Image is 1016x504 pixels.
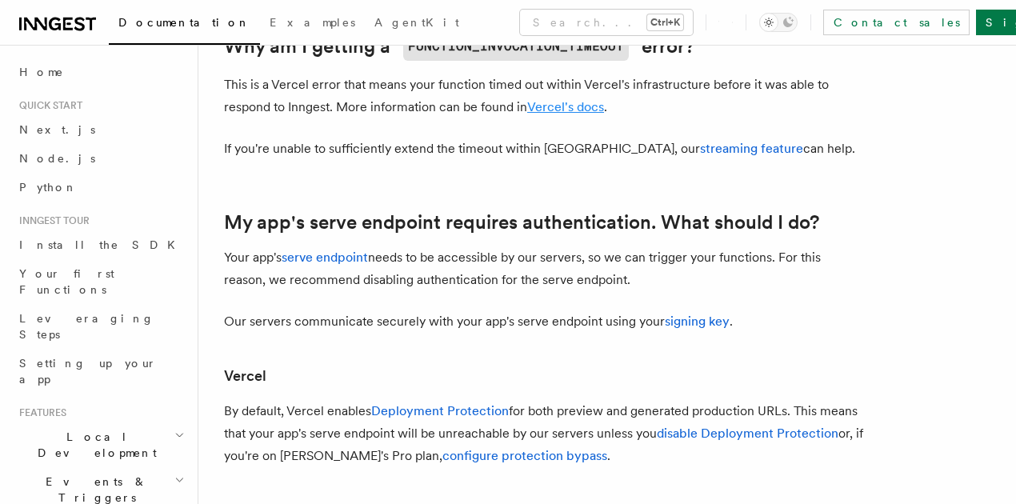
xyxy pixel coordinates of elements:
[224,138,864,160] p: If you're unable to sufficiently extend the timeout within [GEOGRAPHIC_DATA], our can help.
[19,267,114,296] span: Your first Functions
[371,403,509,418] a: Deployment Protection
[13,422,188,467] button: Local Development
[19,181,78,194] span: Python
[118,16,250,29] span: Documentation
[19,64,64,80] span: Home
[13,214,90,227] span: Inngest tour
[442,448,607,463] a: configure protection bypass
[13,173,188,202] a: Python
[700,141,803,156] a: streaming feature
[224,310,864,333] p: Our servers communicate securely with your app's serve endpoint using your .
[13,349,188,394] a: Setting up your app
[365,5,469,43] a: AgentKit
[665,314,730,329] a: signing key
[13,115,188,144] a: Next.js
[13,429,174,461] span: Local Development
[759,13,798,32] button: Toggle dark mode
[19,123,95,136] span: Next.js
[13,58,188,86] a: Home
[13,406,66,419] span: Features
[19,357,157,386] span: Setting up your app
[13,144,188,173] a: Node.js
[224,74,864,118] p: This is a Vercel error that means your function timed out within Vercel's infrastructure before i...
[224,246,864,291] p: Your app's needs to be accessible by our servers, so we can trigger your functions. For this reas...
[403,32,629,61] code: FUNCTION_INVOCATION_TIMEOUT
[823,10,970,35] a: Contact sales
[270,16,355,29] span: Examples
[13,259,188,304] a: Your first Functions
[657,426,838,441] a: disable Deployment Protection
[527,99,604,114] a: Vercel's docs
[13,99,82,112] span: Quick start
[260,5,365,43] a: Examples
[647,14,683,30] kbd: Ctrl+K
[19,312,154,341] span: Leveraging Steps
[224,400,864,467] p: By default, Vercel enables for both preview and generated production URLs. This means that your a...
[19,238,185,251] span: Install the SDK
[13,230,188,259] a: Install the SDK
[224,365,266,387] a: Vercel
[282,250,368,265] a: serve endpoint
[109,5,260,45] a: Documentation
[19,152,95,165] span: Node.js
[224,211,819,234] a: My app's serve endpoint requires authentication. What should I do?
[13,304,188,349] a: Leveraging Steps
[224,32,694,61] a: Why am I getting aFUNCTION_INVOCATION_TIMEOUTerror?
[520,10,693,35] button: Search...Ctrl+K
[374,16,459,29] span: AgentKit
